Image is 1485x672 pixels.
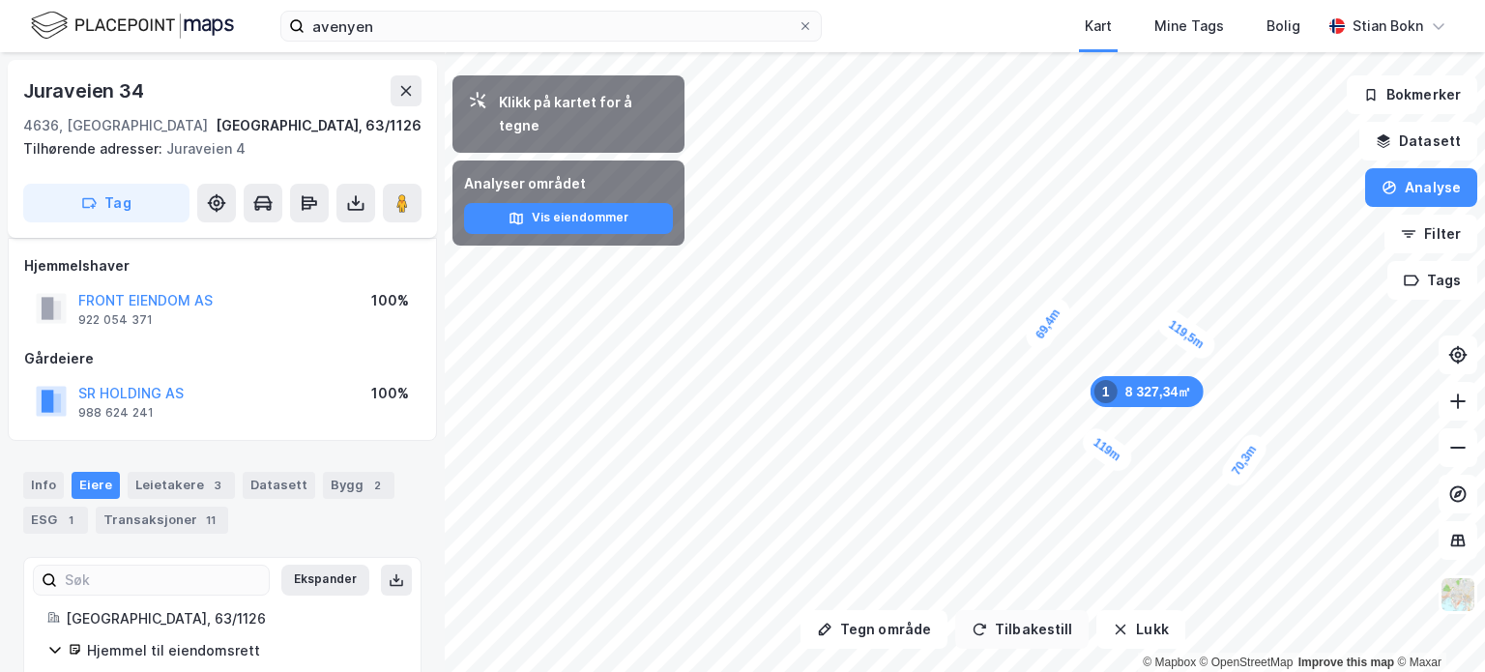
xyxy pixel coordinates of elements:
div: 1 [61,511,80,530]
div: Transaksjoner [96,507,228,534]
div: 1 [1094,380,1118,403]
div: Datasett [243,472,315,499]
div: Analyser området [464,172,673,195]
div: Map marker [1021,293,1075,355]
div: ESG [23,507,88,534]
button: Tegn område [801,610,947,649]
button: Tilbakestill [955,610,1089,649]
div: Map marker [1152,306,1219,364]
a: Mapbox [1143,656,1196,669]
div: Info [23,472,64,499]
div: 100% [371,382,409,405]
input: Søk på adresse, matrikkel, gårdeiere, leietakere eller personer [305,12,798,41]
a: Improve this map [1298,656,1394,669]
div: [GEOGRAPHIC_DATA], 63/1126 [66,607,397,630]
button: Lukk [1096,610,1184,649]
button: Vis eiendommer [464,203,673,234]
div: 3 [208,476,227,495]
a: OpenStreetMap [1200,656,1294,669]
div: Eiere [72,472,120,499]
div: Leietakere [128,472,235,499]
button: Ekspander [281,565,369,596]
div: 2 [367,476,387,495]
span: Tilhørende adresser: [23,140,166,157]
iframe: Chat Widget [1388,579,1485,672]
div: Bygg [323,472,394,499]
img: logo.f888ab2527a4732fd821a326f86c7f29.svg [31,9,234,43]
div: Kontrollprogram for chat [1388,579,1485,672]
div: 4636, [GEOGRAPHIC_DATA] [23,114,208,137]
div: Map marker [1217,429,1271,491]
button: Filter [1384,215,1477,253]
button: Tag [23,184,189,222]
div: Map marker [1078,424,1137,476]
div: [GEOGRAPHIC_DATA], 63/1126 [216,114,422,137]
button: Tags [1387,261,1477,300]
div: 922 054 371 [78,312,153,328]
button: Datasett [1359,122,1477,161]
div: Hjemmelshaver [24,254,421,278]
div: 988 624 241 [78,405,154,421]
div: Stian Bokn [1353,15,1423,38]
div: 11 [201,511,220,530]
div: Gårdeiere [24,347,421,370]
div: Hjemmel til eiendomsrett [87,639,397,662]
button: Bokmerker [1347,75,1477,114]
div: Juraveien 34 [23,75,148,106]
input: Søk [57,566,269,595]
div: Juraveien 4 [23,137,406,161]
img: Z [1440,576,1476,613]
div: Klikk på kartet for å tegne [499,91,669,137]
div: Mine Tags [1154,15,1224,38]
div: Map marker [1091,376,1204,407]
div: Bolig [1267,15,1300,38]
div: 100% [371,289,409,312]
button: Analyse [1365,168,1477,207]
div: Kart [1085,15,1112,38]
